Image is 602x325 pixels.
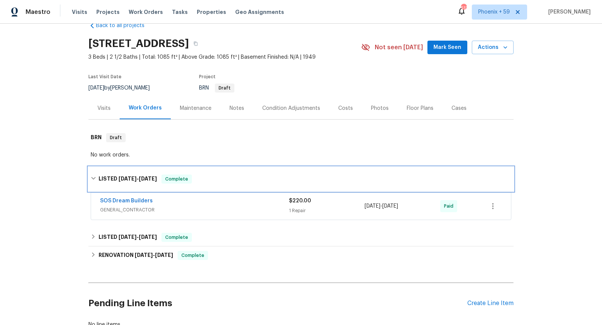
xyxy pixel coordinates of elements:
[96,8,120,16] span: Projects
[100,198,153,204] a: SOS Dream Builders
[199,74,216,79] span: Project
[155,252,173,258] span: [DATE]
[444,202,456,210] span: Paid
[216,86,234,90] span: Draft
[135,252,173,258] span: -
[467,300,514,307] div: Create Line Item
[162,175,191,183] span: Complete
[72,8,87,16] span: Visits
[135,252,153,258] span: [DATE]
[478,8,510,16] span: Phoenix + 59
[88,246,514,264] div: RENOVATION [DATE]-[DATE]Complete
[178,252,207,259] span: Complete
[365,204,380,209] span: [DATE]
[119,234,157,240] span: -
[88,53,361,61] span: 3 Beds | 2 1/2 Baths | Total: 1085 ft² | Above Grade: 1085 ft² | Basement Finished: N/A | 1949
[262,105,320,112] div: Condition Adjustments
[88,22,161,29] a: Back to all projects
[88,167,514,191] div: LISTED [DATE]-[DATE]Complete
[91,133,102,142] h6: BRN
[338,105,353,112] div: Costs
[26,8,50,16] span: Maestro
[88,84,159,93] div: by [PERSON_NAME]
[129,8,163,16] span: Work Orders
[199,85,234,91] span: BRN
[88,74,122,79] span: Last Visit Date
[119,176,137,181] span: [DATE]
[289,207,365,214] div: 1 Repair
[189,37,202,50] button: Copy Address
[230,105,244,112] div: Notes
[545,8,591,16] span: [PERSON_NAME]
[371,105,389,112] div: Photos
[427,41,467,55] button: Mark Seen
[97,105,111,112] div: Visits
[382,204,398,209] span: [DATE]
[162,234,191,241] span: Complete
[433,43,461,52] span: Mark Seen
[88,286,467,321] h2: Pending Line Items
[375,44,423,51] span: Not seen [DATE]
[235,8,284,16] span: Geo Assignments
[91,151,511,159] div: No work orders.
[197,8,226,16] span: Properties
[119,234,137,240] span: [DATE]
[99,175,157,184] h6: LISTED
[119,176,157,181] span: -
[88,85,104,91] span: [DATE]
[129,104,162,112] div: Work Orders
[107,134,125,141] span: Draft
[172,9,188,15] span: Tasks
[139,176,157,181] span: [DATE]
[451,105,467,112] div: Cases
[88,228,514,246] div: LISTED [DATE]-[DATE]Complete
[99,251,173,260] h6: RENOVATION
[407,105,433,112] div: Floor Plans
[472,41,514,55] button: Actions
[478,43,508,52] span: Actions
[180,105,211,112] div: Maintenance
[289,198,311,204] span: $220.00
[365,202,398,210] span: -
[100,206,289,214] span: GENERAL_CONTRACTOR
[139,234,157,240] span: [DATE]
[88,126,514,150] div: BRN Draft
[461,5,466,12] div: 513
[88,40,189,47] h2: [STREET_ADDRESS]
[99,233,157,242] h6: LISTED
